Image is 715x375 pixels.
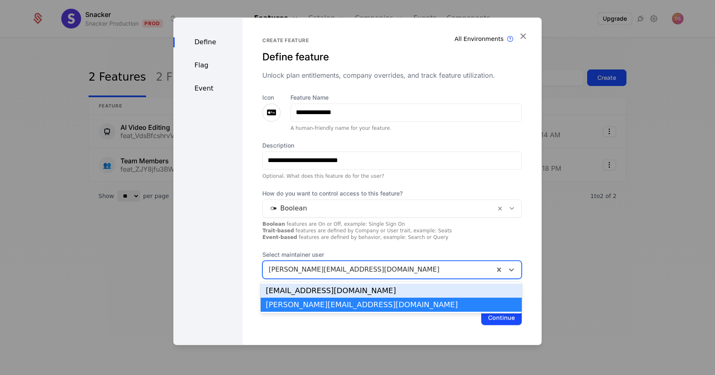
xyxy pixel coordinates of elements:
[262,37,522,44] div: Create feature
[262,221,522,241] div: features are On or Off, example: Single Sign On features are defined by Company or User trait, ex...
[173,84,242,93] div: Event
[262,173,522,179] div: Optional. What does this feature do for the user?
[262,141,522,150] label: Description
[262,251,522,259] span: Select maintainer user
[262,50,522,64] div: Define feature
[262,93,281,102] label: Icon
[266,287,517,294] div: [EMAIL_ADDRESS][DOMAIN_NAME]
[266,301,517,308] div: [PERSON_NAME][EMAIL_ADDRESS][DOMAIN_NAME]
[173,37,242,47] div: Define
[290,93,522,102] label: Feature Name
[262,221,285,227] strong: Boolean
[262,234,297,240] strong: Event-based
[481,310,522,325] button: Continue
[262,228,294,234] strong: Trait-based
[290,125,522,131] div: A human-friendly name for your feature.
[262,70,522,80] div: Unlock plan entitlements, company overrides, and track feature utilization.
[262,189,522,198] span: How do you want to control access to this feature?
[455,35,504,43] div: All Environments
[173,60,242,70] div: Flag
